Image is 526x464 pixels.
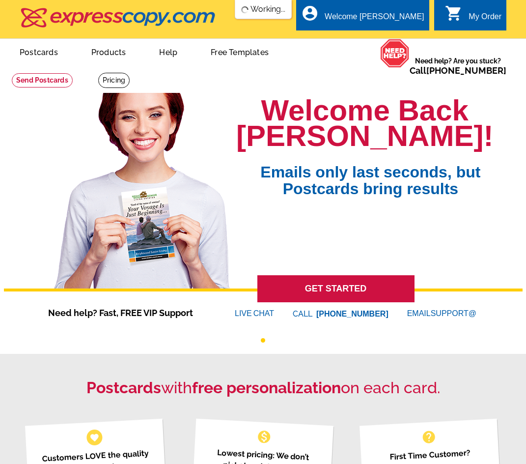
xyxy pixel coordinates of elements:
a: GET STARTED [257,275,415,302]
a: shopping_cart My Order [445,11,501,23]
i: account_circle [301,4,319,22]
img: loading... [241,6,249,14]
img: help [380,39,410,68]
a: Postcards [4,40,74,63]
span: Emails only last seconds, but Postcards bring results [248,149,493,197]
i: shopping_cart [445,4,463,22]
p: First Time Customer? [372,446,488,464]
a: Help [143,40,193,63]
span: help [421,429,437,445]
div: Welcome [PERSON_NAME] [325,12,424,26]
a: EMAILSUPPORT@ [407,309,478,318]
strong: Postcards [86,378,161,397]
span: Need help? Fast, FREE VIP Support [48,306,205,319]
font: LIVE [235,308,253,319]
h1: Welcome Back [PERSON_NAME]! [236,98,493,149]
font: SUPPORT@ [431,308,478,319]
button: 1 of 1 [261,338,265,343]
img: welcome-back-logged-in.png [48,73,236,289]
span: Need help? Are you stuck? [410,56,506,76]
a: [PHONE_NUMBER] [426,65,506,76]
a: Free Templates [195,40,284,63]
strong: free personalization [192,378,341,397]
span: favorite [89,432,100,442]
h2: with on each card. [20,378,506,397]
span: monetization_on [256,429,272,445]
span: Call [410,65,506,76]
a: LIVECHAT [235,309,274,318]
a: Products [76,40,142,63]
div: My Order [469,12,501,26]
